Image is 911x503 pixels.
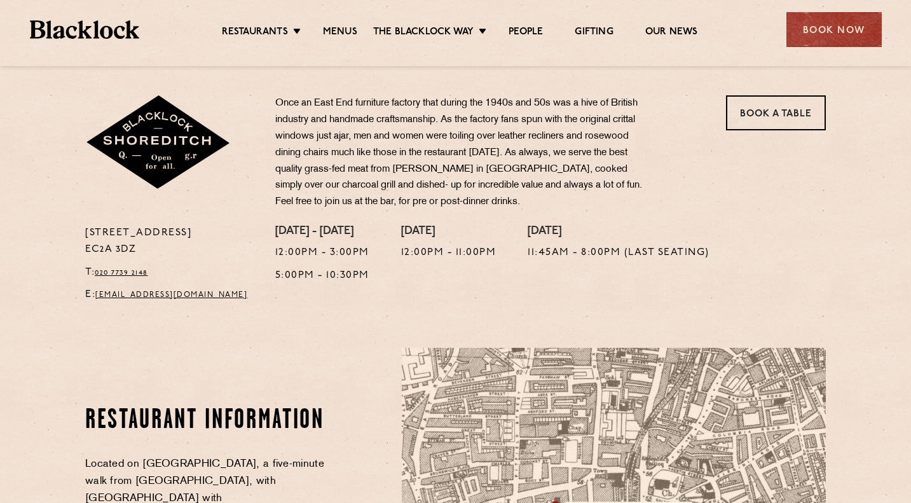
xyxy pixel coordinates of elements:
[275,245,369,261] p: 12:00pm - 3:00pm
[726,95,826,130] a: Book a Table
[575,26,613,40] a: Gifting
[645,26,698,40] a: Our News
[401,225,497,239] h4: [DATE]
[30,20,140,39] img: BL_Textured_Logo-footer-cropped.svg
[95,291,247,299] a: [EMAIL_ADDRESS][DOMAIN_NAME]
[373,26,474,40] a: The Blacklock Way
[323,26,357,40] a: Menus
[222,26,288,40] a: Restaurants
[528,225,709,239] h4: [DATE]
[275,95,650,210] p: Once an East End furniture factory that during the 1940s and 50s was a hive of British industry a...
[85,265,256,281] p: T:
[85,405,329,437] h2: Restaurant Information
[275,225,369,239] h4: [DATE] - [DATE]
[85,95,232,191] img: Shoreditch-stamp-v2-default.svg
[509,26,543,40] a: People
[275,268,369,284] p: 5:00pm - 10:30pm
[85,287,256,303] p: E:
[528,245,709,261] p: 11:45am - 8:00pm (Last seating)
[786,12,882,47] div: Book Now
[85,225,256,258] p: [STREET_ADDRESS] EC2A 3DZ
[95,269,148,277] a: 020 7739 2148
[401,245,497,261] p: 12:00pm - 11:00pm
